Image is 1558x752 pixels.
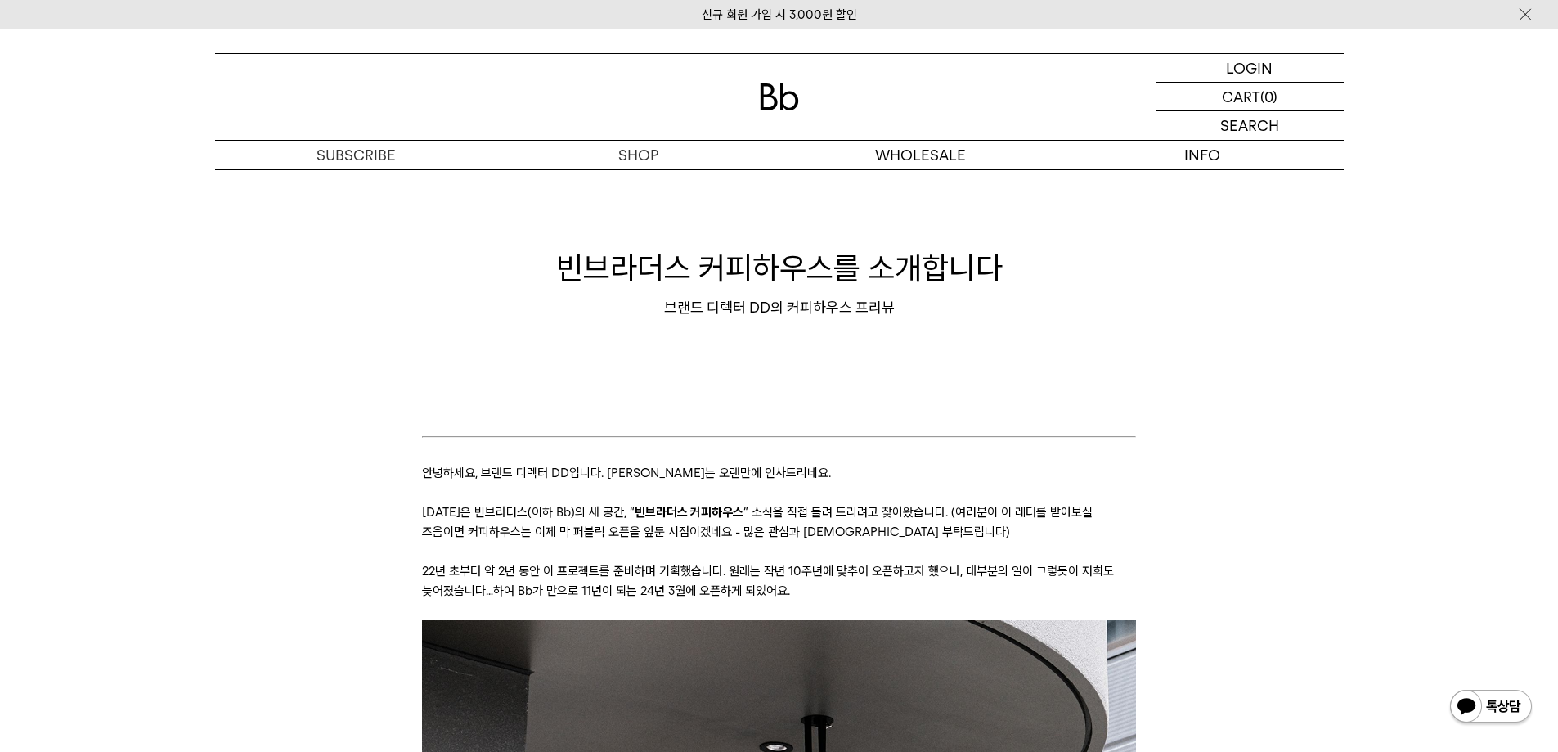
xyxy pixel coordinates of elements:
[422,502,1136,542] p: [DATE]은 빈브라더스(이하 Bb)의 새 공간, “ ” 소식을 직접 들려 드리려고 찾아왔습니다. (여러분이 이 레터를 받아보실 즈음이면 커피하우스는 이제 막 퍼블릭 오픈을 ...
[1156,83,1344,111] a: CART (0)
[760,83,799,110] img: 로고
[422,463,1136,483] p: 안녕하세요, 브랜드 디렉터 DD입니다. [PERSON_NAME]는 오랜만에 인사드리네요.
[422,561,1136,601] p: 22년 초부터 약 2년 동안 이 프로젝트를 준비하며 기획했습니다. 원래는 작년 10주년에 맞추어 오픈하고자 했으나, 대부분의 일이 그렇듯이 저희도 늦어졌습니다…하여 Bb가 만...
[215,298,1344,317] div: 브랜드 디렉터 DD의 커피하우스 프리뷰
[215,246,1344,290] h1: 빈브라더스 커피하우스를 소개합니다
[635,505,743,520] strong: 빈브라더스 커피하우스
[497,141,779,169] a: SHOP
[1222,83,1260,110] p: CART
[1260,83,1277,110] p: (0)
[1226,54,1273,82] p: LOGIN
[1448,688,1533,727] img: 카카오톡 채널 1:1 채팅 버튼
[1156,54,1344,83] a: LOGIN
[1220,111,1279,140] p: SEARCH
[215,141,497,169] a: SUBSCRIBE
[702,7,857,22] a: 신규 회원 가입 시 3,000원 할인
[779,141,1062,169] p: WHOLESALE
[1062,141,1344,169] p: INFO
